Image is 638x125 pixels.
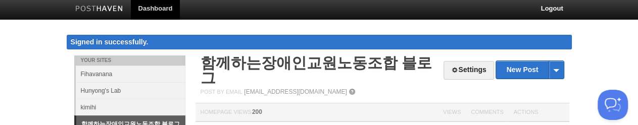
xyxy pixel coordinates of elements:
div: Signed in successfully. [67,35,572,49]
a: New Post [496,61,563,79]
a: Fihavanana [76,66,185,82]
iframe: Help Scout Beacon - Open [598,90,628,120]
a: Hunyong's Lab [76,82,185,99]
a: Settings [444,61,494,80]
th: Homepage Views [195,103,438,122]
li: Your Sites [74,55,185,66]
th: Comments [466,103,508,122]
th: Views [438,103,466,122]
a: [EMAIL_ADDRESS][DOMAIN_NAME] [244,88,347,95]
a: kimihi [76,99,185,115]
th: Actions [509,103,569,122]
img: Posthaven-bar [75,6,123,13]
span: Post by Email [201,89,242,95]
a: 함께하는장애인교원노동조합 블로그 [201,54,432,86]
span: 200 [252,108,262,115]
